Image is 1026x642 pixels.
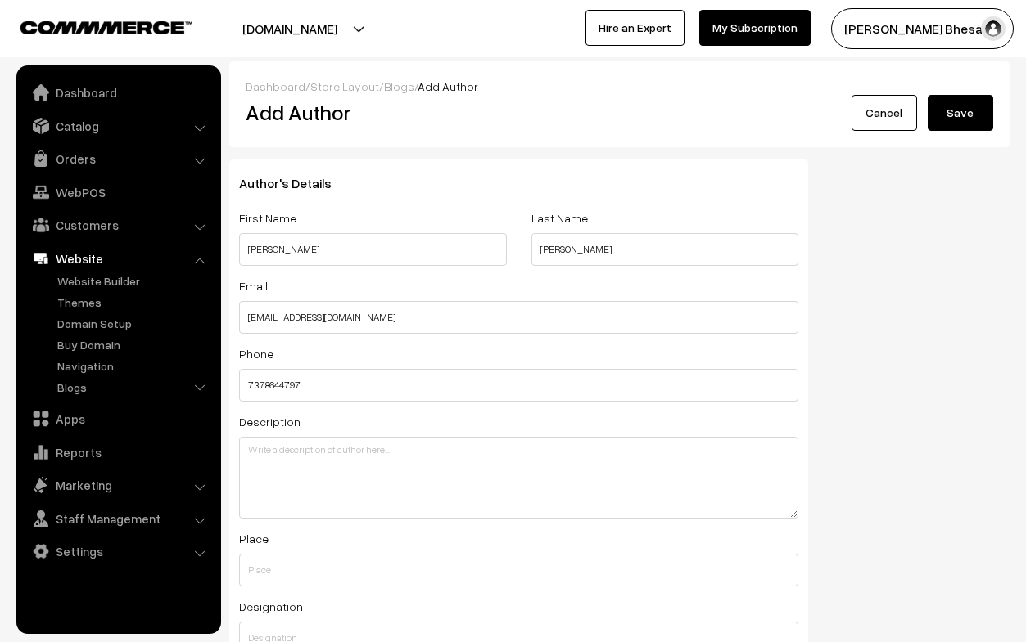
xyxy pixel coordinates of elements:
span: Add Author [418,79,478,93]
input: Place [239,554,798,586]
button: Save [928,95,993,131]
a: Apps [20,404,215,433]
img: user [981,16,1006,41]
a: Dashboard [246,79,305,93]
a: Buy Domain [53,336,215,353]
label: Place [239,530,269,547]
a: Store Layout [310,79,379,93]
label: Email [239,277,268,294]
label: Last Name [531,209,588,227]
input: First Name [239,233,507,266]
input: Phone [239,369,798,402]
label: Designation [239,598,303,615]
img: COMMMERCE [20,21,192,34]
a: My Subscription [699,10,811,46]
a: Customers [20,210,215,240]
button: [PERSON_NAME] Bhesani… [831,8,1014,49]
a: Marketing [20,470,215,500]
label: Phone [239,345,273,362]
a: Reports [20,438,215,467]
h2: Add Author [246,100,478,125]
a: WebPOS [20,177,215,207]
a: COMMMERCE [20,16,164,36]
a: Catalog [20,111,215,141]
a: Dashboard [20,78,215,107]
a: Orders [20,144,215,173]
a: Navigation [53,357,215,375]
a: Themes [53,294,215,311]
label: Description [239,413,301,430]
input: Last Name [531,233,799,266]
a: Cancel [852,95,917,131]
a: Website [20,244,215,273]
input: Email [239,301,798,334]
a: Settings [20,536,215,566]
a: Blogs [53,379,215,396]
a: Staff Management [20,504,215,533]
button: [DOMAIN_NAME] [185,8,395,49]
a: Domain Setup [53,315,215,332]
div: / / / [246,78,993,95]
a: Blogs [384,79,414,93]
span: Author's Details [239,175,351,191]
label: First Name [239,209,296,227]
a: Hire an Expert [585,10,685,46]
a: Website Builder [53,272,215,290]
